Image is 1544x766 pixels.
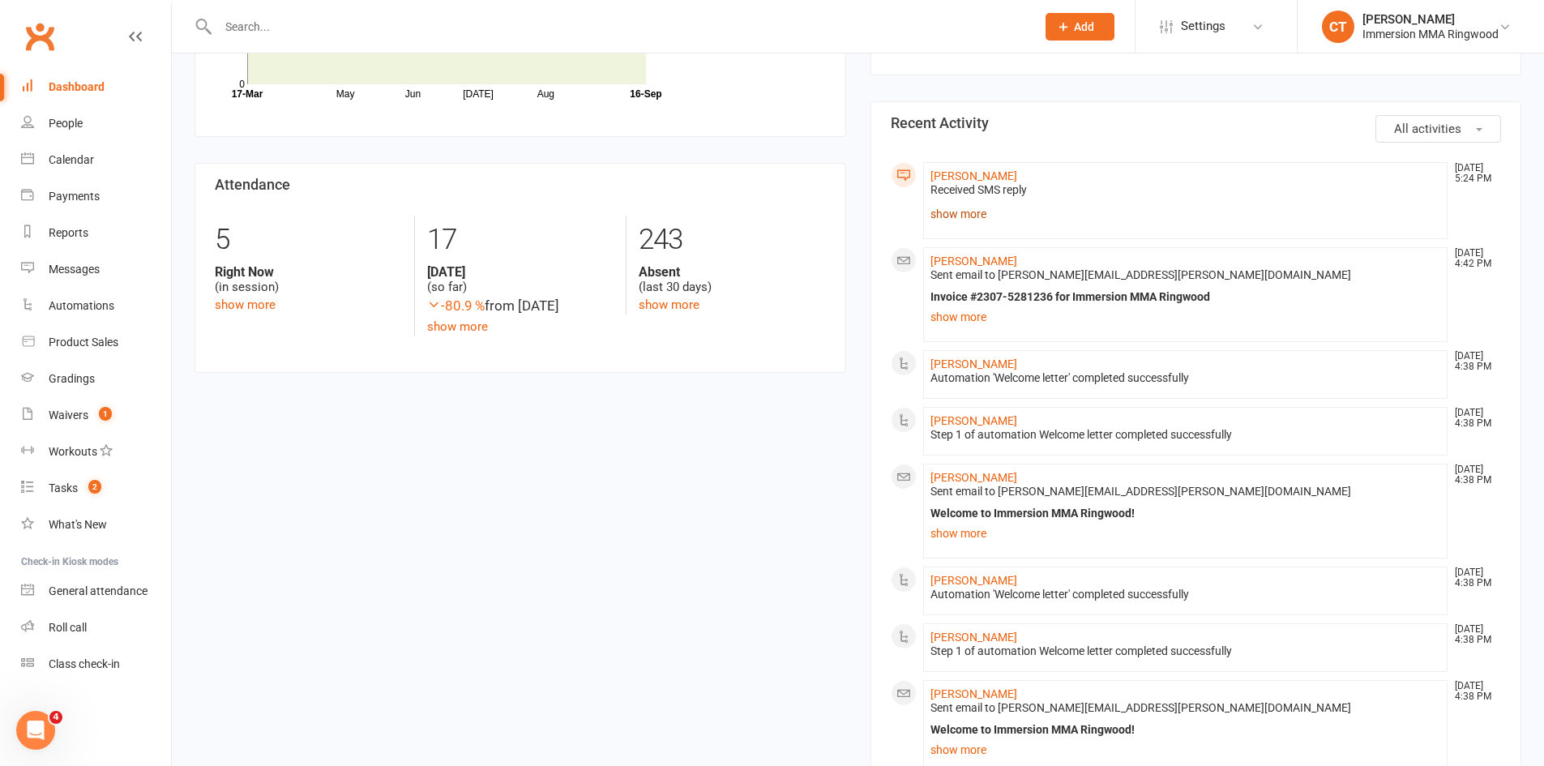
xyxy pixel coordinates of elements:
[427,319,488,334] a: show more
[1394,122,1461,136] span: All activities
[49,409,88,422] div: Waivers
[215,264,402,280] strong: Right Now
[930,588,1441,601] div: Automation 'Welcome letter' completed successfully
[49,117,83,130] div: People
[930,574,1017,587] a: [PERSON_NAME]
[1447,351,1500,372] time: [DATE] 4:38 PM
[639,216,825,264] div: 243
[427,264,614,280] strong: [DATE]
[1362,27,1499,41] div: Immersion MMA Ringwood
[930,268,1351,281] span: Sent email to [PERSON_NAME][EMAIL_ADDRESS][PERSON_NAME][DOMAIN_NAME]
[930,687,1017,700] a: [PERSON_NAME]
[427,216,614,264] div: 17
[930,723,1441,737] div: Welcome to Immersion MMA Ringwood!
[639,264,825,295] div: (last 30 days)
[1447,248,1500,269] time: [DATE] 4:42 PM
[49,336,118,349] div: Product Sales
[21,178,171,215] a: Payments
[930,701,1351,714] span: Sent email to [PERSON_NAME][EMAIL_ADDRESS][PERSON_NAME][DOMAIN_NAME]
[99,407,112,421] span: 1
[1447,464,1500,486] time: [DATE] 4:38 PM
[49,657,120,670] div: Class check-in
[891,115,1502,131] h3: Recent Activity
[930,507,1441,520] div: Welcome to Immersion MMA Ringwood!
[21,397,171,434] a: Waivers 1
[930,738,1441,761] a: show more
[49,372,95,385] div: Gradings
[1447,163,1500,184] time: [DATE] 5:24 PM
[1447,624,1500,645] time: [DATE] 4:38 PM
[19,16,60,57] a: Clubworx
[639,297,699,312] a: show more
[1322,11,1354,43] div: CT
[21,251,171,288] a: Messages
[215,177,826,193] h3: Attendance
[930,183,1441,197] div: Received SMS reply
[930,471,1017,484] a: [PERSON_NAME]
[1046,13,1114,41] button: Add
[930,644,1441,658] div: Step 1 of automation Welcome letter completed successfully
[49,80,105,93] div: Dashboard
[930,290,1441,304] div: Invoice #2307-5281236 for Immersion MMA Ringwood
[427,264,614,295] div: (so far)
[930,522,1441,545] a: show more
[49,584,148,597] div: General attendance
[215,264,402,295] div: (in session)
[1447,408,1500,429] time: [DATE] 4:38 PM
[21,324,171,361] a: Product Sales
[427,297,485,314] span: -80.9 %
[21,142,171,178] a: Calendar
[49,263,100,276] div: Messages
[930,306,1441,328] a: show more
[21,69,171,105] a: Dashboard
[49,621,87,634] div: Roll call
[427,295,614,317] div: from [DATE]
[21,434,171,470] a: Workouts
[930,428,1441,442] div: Step 1 of automation Welcome letter completed successfully
[930,414,1017,427] a: [PERSON_NAME]
[21,288,171,324] a: Automations
[1447,681,1500,702] time: [DATE] 4:38 PM
[21,361,171,397] a: Gradings
[21,610,171,646] a: Roll call
[21,215,171,251] a: Reports
[16,711,55,750] iframe: Intercom live chat
[930,371,1441,385] div: Automation 'Welcome letter' completed successfully
[21,470,171,507] a: Tasks 2
[49,481,78,494] div: Tasks
[21,573,171,610] a: General attendance kiosk mode
[213,15,1024,38] input: Search...
[21,646,171,683] a: Class kiosk mode
[21,105,171,142] a: People
[49,153,94,166] div: Calendar
[1375,115,1501,143] button: All activities
[930,357,1017,370] a: [PERSON_NAME]
[49,445,97,458] div: Workouts
[1181,8,1225,45] span: Settings
[930,485,1351,498] span: Sent email to [PERSON_NAME][EMAIL_ADDRESS][PERSON_NAME][DOMAIN_NAME]
[49,518,107,531] div: What's New
[49,190,100,203] div: Payments
[88,480,101,494] span: 2
[49,299,114,312] div: Automations
[49,711,62,724] span: 4
[1362,12,1499,27] div: [PERSON_NAME]
[49,226,88,239] div: Reports
[21,507,171,543] a: What's New
[930,203,1441,225] a: show more
[215,216,402,264] div: 5
[639,264,825,280] strong: Absent
[930,169,1017,182] a: [PERSON_NAME]
[930,255,1017,267] a: [PERSON_NAME]
[930,631,1017,644] a: [PERSON_NAME]
[1447,567,1500,588] time: [DATE] 4:38 PM
[1074,20,1094,33] span: Add
[215,297,276,312] a: show more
